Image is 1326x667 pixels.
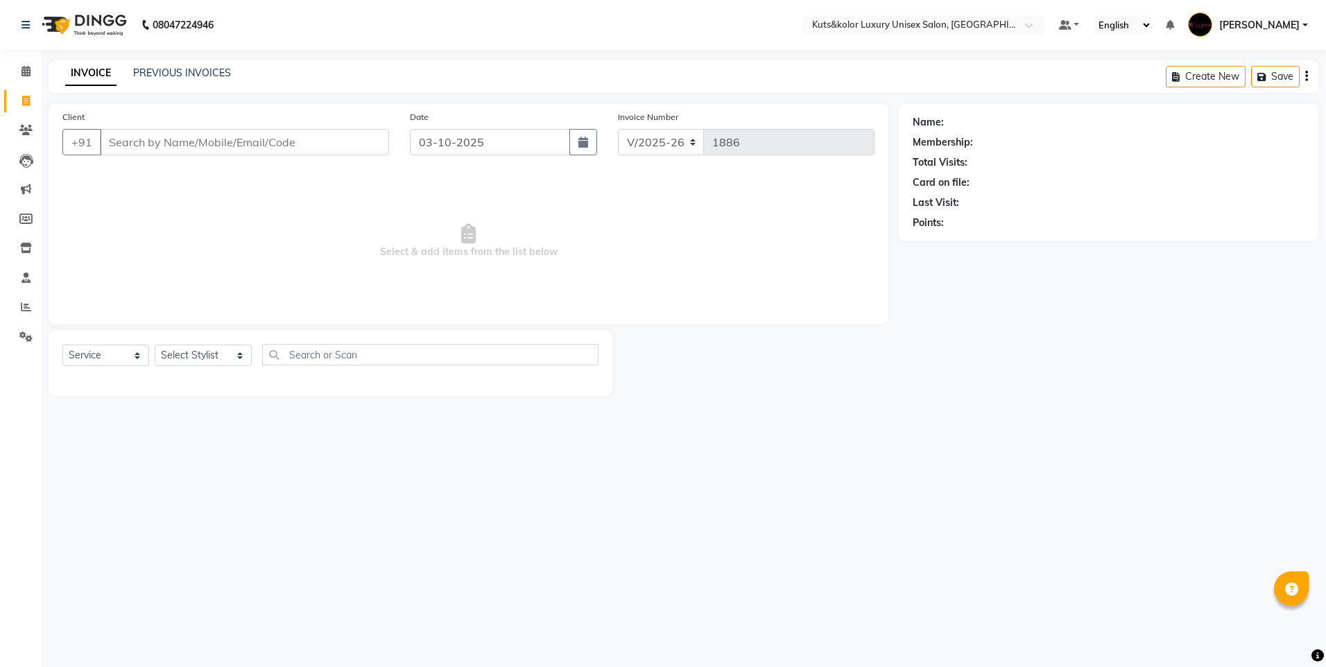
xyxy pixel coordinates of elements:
[133,67,231,79] a: PREVIOUS INVOICES
[913,155,967,170] div: Total Visits:
[913,216,944,230] div: Points:
[1219,18,1300,33] span: [PERSON_NAME]
[262,344,599,365] input: Search or Scan
[100,129,389,155] input: Search by Name/Mobile/Email/Code
[913,196,959,210] div: Last Visit:
[62,111,85,123] label: Client
[62,172,875,311] span: Select & add items from the list below
[65,61,117,86] a: INVOICE
[1188,12,1212,37] img: Jasim Ansari
[410,111,429,123] label: Date
[1251,66,1300,87] button: Save
[618,111,678,123] label: Invoice Number
[35,6,130,44] img: logo
[153,6,214,44] b: 08047224946
[62,129,101,155] button: +91
[913,135,973,150] div: Membership:
[1166,66,1246,87] button: Create New
[913,175,970,190] div: Card on file:
[1268,612,1312,653] iframe: chat widget
[913,115,944,130] div: Name:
